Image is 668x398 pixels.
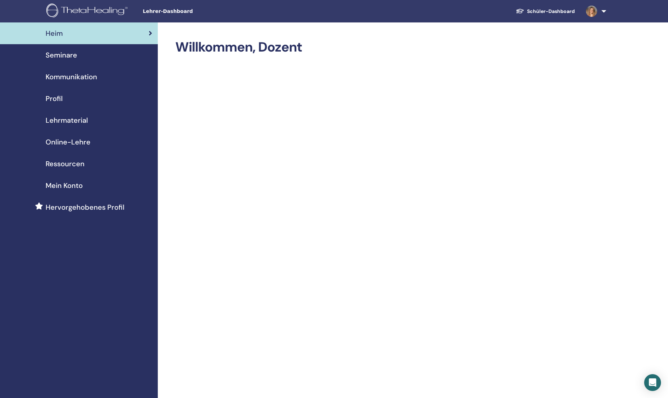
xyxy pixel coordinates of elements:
a: Schüler-Dashboard [510,5,580,18]
span: Hervorgehobenes Profil [46,202,124,213]
span: Online-Lehre [46,137,90,147]
h2: Willkommen, Dozent [175,39,596,55]
span: Profil [46,93,63,104]
span: Heim [46,28,63,39]
img: default.jpg [586,6,597,17]
img: graduation-cap-white.svg [516,8,524,14]
span: Lehrmaterial [46,115,88,126]
span: Kommunikation [46,72,97,82]
div: Open Intercom Messenger [644,374,661,391]
span: Seminare [46,50,77,60]
span: Ressourcen [46,158,85,169]
span: Lehrer-Dashboard [143,8,248,15]
span: Mein Konto [46,180,83,191]
img: logo.png [46,4,130,19]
